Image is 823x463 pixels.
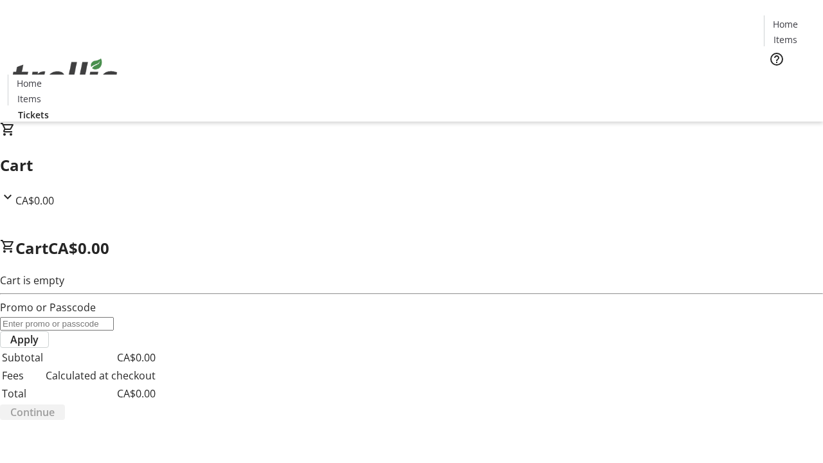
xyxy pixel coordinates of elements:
[1,367,44,384] td: Fees
[773,33,797,46] span: Items
[774,75,805,88] span: Tickets
[764,46,790,72] button: Help
[48,237,109,259] span: CA$0.00
[764,33,806,46] a: Items
[18,108,49,122] span: Tickets
[45,385,156,402] td: CA$0.00
[8,44,122,109] img: Orient E2E Organization anWVwFg3SF's Logo
[764,17,806,31] a: Home
[17,77,42,90] span: Home
[8,77,50,90] a: Home
[773,17,798,31] span: Home
[8,92,50,105] a: Items
[1,349,44,366] td: Subtotal
[17,92,41,105] span: Items
[1,385,44,402] td: Total
[45,349,156,366] td: CA$0.00
[764,75,815,88] a: Tickets
[8,108,59,122] a: Tickets
[15,194,54,208] span: CA$0.00
[45,367,156,384] td: Calculated at checkout
[10,332,39,347] span: Apply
